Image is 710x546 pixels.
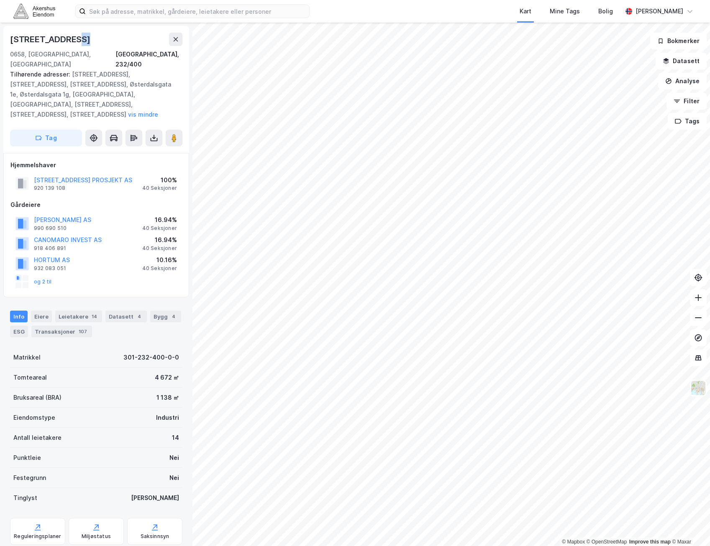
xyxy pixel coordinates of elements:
[172,433,179,443] div: 14
[142,215,177,225] div: 16.94%
[34,185,65,191] div: 920 139 108
[77,327,89,336] div: 107
[13,373,47,383] div: Tomteareal
[690,380,706,396] img: Z
[10,160,182,170] div: Hjemmelshaver
[169,312,178,321] div: 4
[142,175,177,185] div: 100%
[10,311,28,322] div: Info
[142,225,177,232] div: 40 Seksjoner
[10,49,115,69] div: 0658, [GEOGRAPHIC_DATA], [GEOGRAPHIC_DATA]
[155,373,179,383] div: 4 672 ㎡
[13,433,62,443] div: Antall leietakere
[650,33,707,49] button: Bokmerker
[10,326,28,337] div: ESG
[13,413,55,423] div: Eiendomstype
[142,265,177,272] div: 40 Seksjoner
[34,265,66,272] div: 932 083 051
[86,5,309,18] input: Søk på adresse, matrikkel, gårdeiere, leietakere eller personer
[150,311,181,322] div: Bygg
[562,539,585,545] a: Mapbox
[13,493,37,503] div: Tinglyst
[55,311,102,322] div: Leietakere
[142,245,177,252] div: 40 Seksjoner
[169,453,179,463] div: Nei
[658,73,707,89] button: Analyse
[141,533,169,540] div: Saksinnsyn
[34,225,67,232] div: 990 690 510
[10,33,92,46] div: [STREET_ADDRESS]
[668,113,707,130] button: Tags
[520,6,531,16] div: Kart
[10,69,176,120] div: [STREET_ADDRESS], [STREET_ADDRESS], [STREET_ADDRESS], Østerdalsgata 1e, Østerdalsgata 1g, [GEOGRA...
[10,200,182,210] div: Gårdeiere
[13,453,41,463] div: Punktleie
[13,473,46,483] div: Festegrunn
[142,235,177,245] div: 16.94%
[123,352,179,362] div: 301-232-400-0-0
[90,312,99,321] div: 14
[142,255,177,265] div: 10.16%
[115,49,182,69] div: [GEOGRAPHIC_DATA], 232/400
[656,53,707,69] button: Datasett
[131,493,179,503] div: [PERSON_NAME]
[82,533,111,540] div: Miljøstatus
[169,473,179,483] div: Nei
[666,93,707,110] button: Filter
[550,6,580,16] div: Mine Tags
[629,539,671,545] a: Improve this map
[636,6,683,16] div: [PERSON_NAME]
[31,311,52,322] div: Eiere
[13,352,41,362] div: Matrikkel
[14,533,61,540] div: Reguleringsplaner
[142,185,177,191] div: 40 Seksjoner
[587,539,627,545] a: OpenStreetMap
[31,326,92,337] div: Transaksjoner
[10,71,72,78] span: Tilhørende adresser:
[598,6,613,16] div: Bolig
[135,312,144,321] div: 4
[156,393,179,403] div: 1 138 ㎡
[156,413,179,423] div: Industri
[10,130,82,146] button: Tag
[34,245,66,252] div: 918 406 891
[105,311,147,322] div: Datasett
[668,506,710,546] iframe: Chat Widget
[668,506,710,546] div: Kontrollprogram for chat
[13,393,62,403] div: Bruksareal (BRA)
[13,4,55,18] img: akershus-eiendom-logo.9091f326c980b4bce74ccdd9f866810c.svg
